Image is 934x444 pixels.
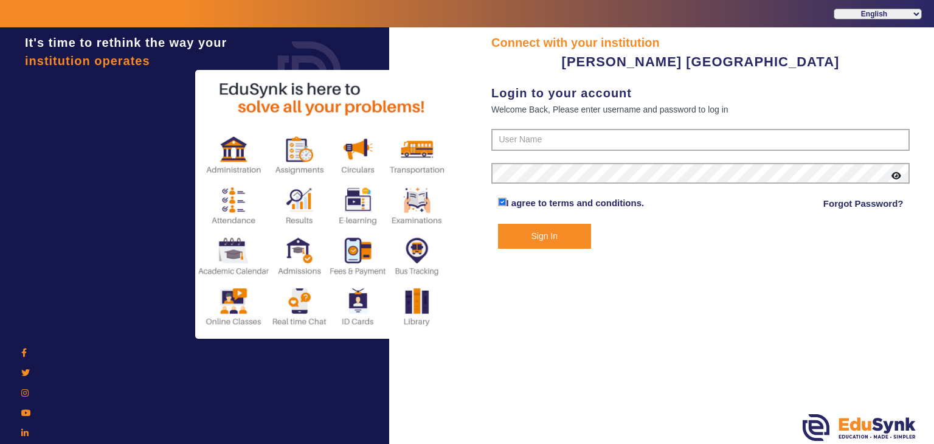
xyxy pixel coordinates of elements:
input: User Name [491,129,910,151]
div: [PERSON_NAME] [GEOGRAPHIC_DATA] [491,52,910,72]
span: institution operates [25,54,150,68]
img: edusynk.png [803,414,916,441]
span: It's time to rethink the way your [25,36,227,49]
div: Connect with your institution [491,33,910,52]
img: login2.png [195,70,451,339]
div: Welcome Back, Please enter username and password to log in [491,102,910,117]
div: Login to your account [491,84,910,102]
button: Sign In [498,224,592,249]
a: Forgot Password? [823,196,904,211]
a: I agree to terms and conditions. [507,198,645,208]
img: login.png [264,27,355,119]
